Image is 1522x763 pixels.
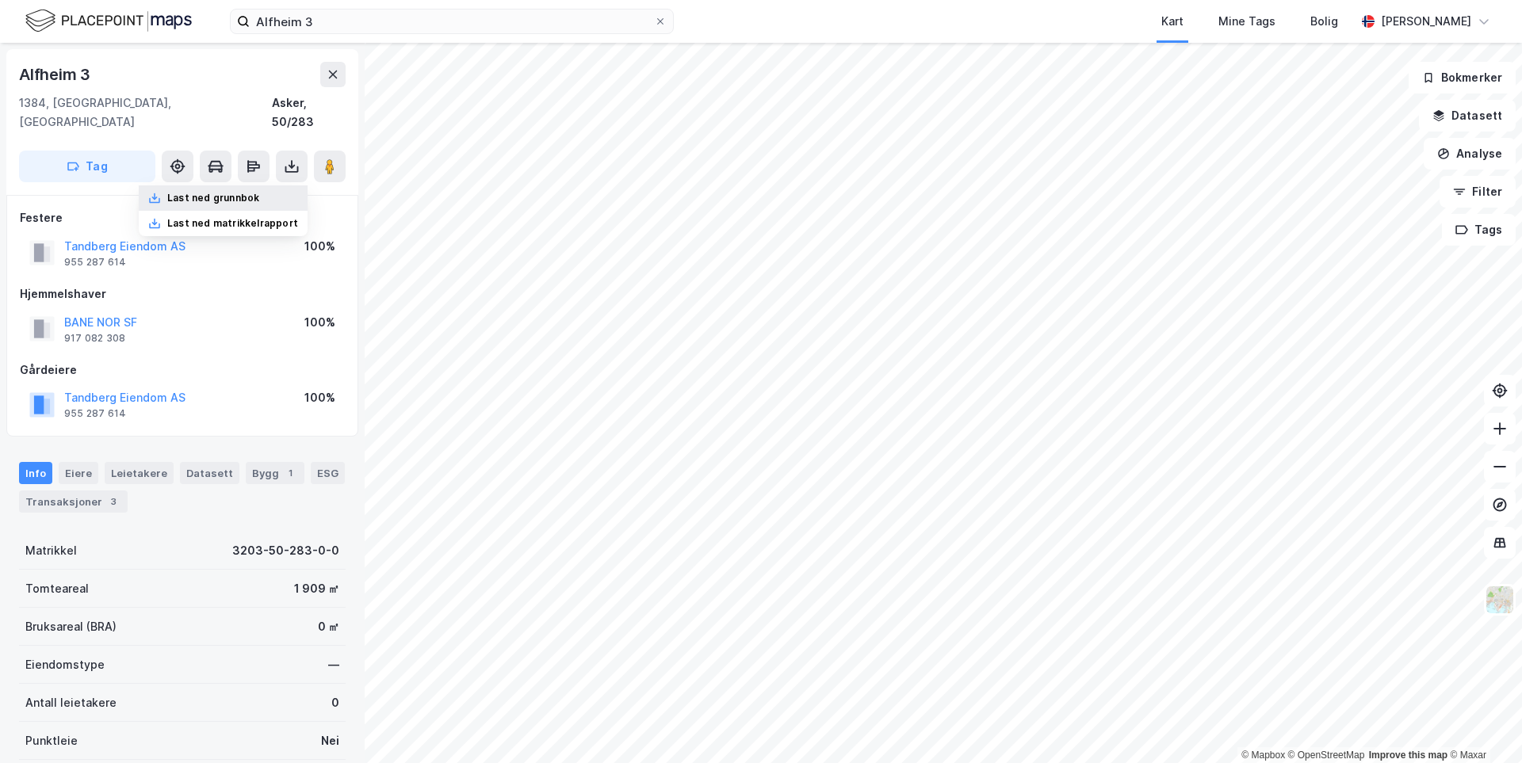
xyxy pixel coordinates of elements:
a: OpenStreetMap [1288,750,1365,761]
div: Bolig [1310,12,1338,31]
div: Kart [1161,12,1184,31]
div: Gårdeiere [20,361,345,380]
div: 0 [331,693,339,712]
div: Last ned grunnbok [167,192,259,204]
div: Punktleie [25,731,78,750]
div: 1384, [GEOGRAPHIC_DATA], [GEOGRAPHIC_DATA] [19,93,272,132]
div: 1 909 ㎡ [294,579,339,598]
div: Matrikkel [25,541,77,560]
div: Eiere [59,462,98,484]
a: Mapbox [1241,750,1285,761]
div: Nei [321,731,339,750]
img: Z [1485,585,1515,615]
div: [PERSON_NAME] [1381,12,1471,31]
div: Transaksjoner [19,490,128,513]
img: logo.f888ab2527a4732fd821a326f86c7f29.svg [25,7,192,35]
div: Bruksareal (BRA) [25,617,117,636]
button: Filter [1440,176,1516,208]
div: Festere [20,208,345,227]
div: 917 082 308 [64,332,125,345]
div: Bygg [246,462,304,484]
button: Tag [19,151,155,182]
div: 955 287 614 [64,256,126,269]
div: Hjemmelshaver [20,284,345,303]
div: Eiendomstype [25,655,105,674]
div: 100% [304,313,335,332]
div: 100% [304,237,335,256]
div: Kontrollprogram for chat [1443,687,1522,763]
div: ESG [311,462,345,484]
div: Antall leietakere [25,693,117,712]
div: 0 ㎡ [318,617,339,636]
div: Datasett [180,462,239,484]
a: Improve this map [1369,750,1447,761]
div: 3203-50-283-0-0 [232,541,339,560]
div: 955 287 614 [64,407,126,420]
div: — [328,655,339,674]
div: Asker, 50/283 [272,93,346,132]
button: Bokmerker [1409,62,1516,93]
div: 1 [282,465,298,481]
button: Datasett [1419,100,1516,132]
input: Søk på adresse, matrikkel, gårdeiere, leietakere eller personer [250,10,654,33]
button: Analyse [1424,138,1516,170]
iframe: Chat Widget [1443,687,1522,763]
div: Leietakere [105,462,174,484]
div: 3 [105,494,121,509]
div: Info [19,462,52,484]
div: Last ned matrikkelrapport [167,217,298,230]
button: Tags [1442,214,1516,246]
div: Alfheim 3 [19,62,94,87]
div: Mine Tags [1218,12,1275,31]
div: 100% [304,388,335,407]
div: Tomteareal [25,579,89,598]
